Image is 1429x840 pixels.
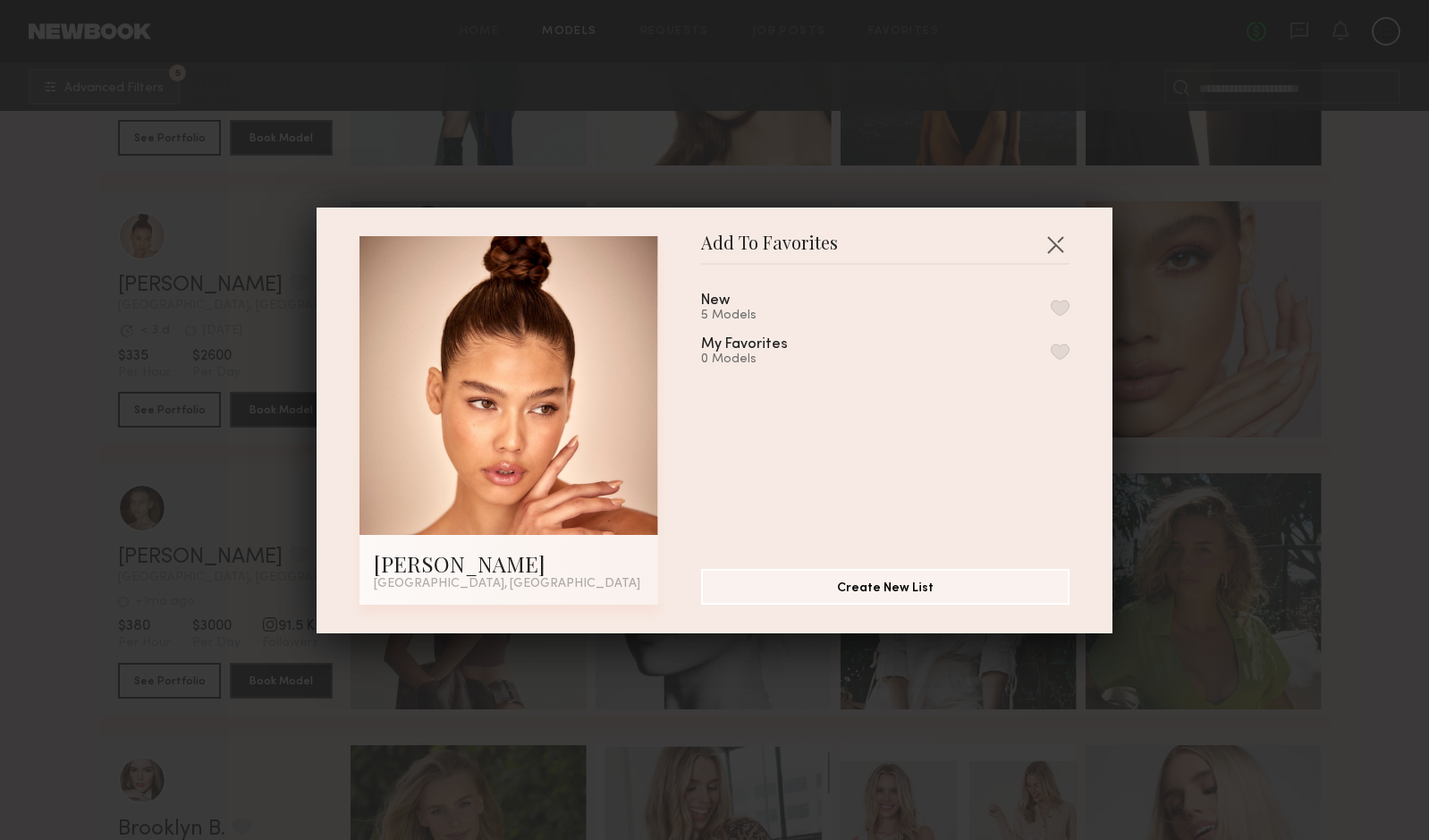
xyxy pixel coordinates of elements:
span: Add To Favorites [701,236,838,263]
div: 0 Models [701,352,831,367]
button: Close [1041,230,1070,259]
div: 5 Models [701,309,773,323]
div: My Favorites [701,337,788,352]
div: [PERSON_NAME] [374,549,644,578]
button: Create New List [701,569,1070,605]
div: New [701,293,730,309]
div: [GEOGRAPHIC_DATA], [GEOGRAPHIC_DATA] [374,578,644,590]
